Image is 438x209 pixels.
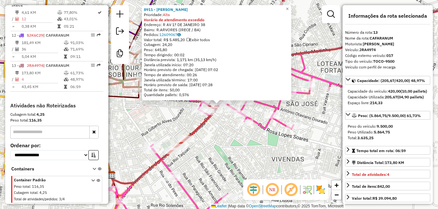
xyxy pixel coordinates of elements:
[345,194,430,202] a: Valor total:R$ 39.094,80
[377,124,393,129] strong: 9.500,00
[70,53,101,60] td: 09:11
[144,87,289,93] div: Total de itens: 50,00
[348,124,393,129] span: Peso do veículo:
[246,182,261,197] span: Ocultar deslocamento
[70,70,101,76] td: 61,73%
[64,85,67,89] i: Tempo total em rota
[12,84,15,90] td: =
[348,135,428,141] div: Total:
[397,95,424,99] strong: (04,90 pallets)
[286,6,289,12] span: ×
[348,94,428,100] div: Capacidade Utilizada:
[177,33,181,37] i: Observações
[57,17,62,21] i: % de utilização da cubagem
[357,78,425,83] span: Capacidade: (205,67/420,00) 48,97%
[144,7,188,12] a: 8911 - [PERSON_NAME]
[144,52,289,58] div: Tempo dirigindo: 00:02
[64,41,69,45] i: % de utilização do peso
[11,166,84,172] span: Containers
[21,84,64,90] td: 43,45 KM
[64,55,67,59] i: Tempo total em rota
[228,204,229,208] span: |
[357,135,373,140] strong: 3.635,25
[264,182,280,197] span: Ocultar NR
[64,71,69,75] i: % de utilização do peso
[15,71,19,75] i: Distância Total
[14,184,30,189] span: Peso total
[345,64,430,70] div: Veículo com perfil de recarga
[15,41,19,45] i: Distância Total
[345,170,430,178] a: Total de atividades:4
[352,172,389,177] span: Total de atividades:
[88,150,99,160] button: Ordem crescente
[21,9,57,16] td: 4,61 KM
[144,12,289,17] div: Prioridade:
[97,63,101,67] em: Rota exportada
[345,30,430,35] div: Número da rota:
[91,63,95,67] em: Opções
[12,23,15,30] td: =
[21,16,57,22] td: 12
[332,180,341,190] a: Zoom in
[334,181,339,189] span: +
[12,53,15,60] td: =
[21,53,64,60] td: 5,04 KM
[57,11,62,14] i: % de utilização do peso
[345,35,430,41] div: Nome da rota:
[370,100,383,105] strong: 214,33
[385,95,397,99] strong: 205,67
[15,77,19,81] i: Total de Atividades
[10,112,103,117] div: Cubagem total:
[144,62,289,68] div: Janela utilizada início: 07:20
[345,146,430,155] a: Tempo total em rota: 06:59
[57,197,58,201] span: :
[144,22,289,27] div: Endereço: R AV 1? DE JANEIRO 38
[144,67,289,72] div: Horário previsto de chegada: [DATE] 07:02
[385,160,404,165] span: 173,80 KM
[334,191,339,199] span: −
[144,7,289,97] div: Tempo de atendimento: 00:26
[345,59,430,64] div: Tipo do veículo:
[14,177,84,183] span: Container Padrão
[363,41,394,46] strong: [PERSON_NAME]
[43,63,69,68] span: | CAFARANUM
[30,184,31,189] span: :
[32,184,44,189] span: 116,35
[373,30,378,35] strong: 13
[36,112,45,117] strong: 4,25
[144,47,289,52] div: Peso: 645,80
[249,204,276,208] a: OpenStreetMap
[352,184,390,189] div: Total de itens:
[15,47,19,51] i: Total de Atividades
[345,53,430,59] div: Código externo veículo:
[21,70,64,76] td: 173,80 KM
[359,47,376,52] strong: JRA4974
[21,23,57,30] td: 0,38 KM
[12,33,69,38] span: 12 -
[324,8,337,21] a: Exibir filtros
[163,12,170,17] span: Alta
[14,190,37,195] span: Cubagem total
[70,46,101,52] td: 71,69%
[12,46,15,52] td: /
[348,100,428,106] div: Espaço livre:
[374,130,390,134] strong: 5.864,75
[64,23,97,30] td: 05:21
[284,5,291,13] a: Close popup
[144,92,289,97] div: Quantidade pallets: 0,576
[21,76,64,83] td: 4
[27,63,43,68] span: JRA4974
[37,190,38,195] span: :
[345,47,430,53] div: Veículo:
[352,160,404,166] div: Distância Total:
[27,33,43,38] span: SJK6C29
[370,36,393,41] strong: CAFARANUM
[12,16,15,22] td: /
[377,184,390,189] strong: 842,00
[97,33,101,37] em: Rota exportada
[386,53,393,58] strong: 017
[315,185,326,195] img: Exibir/Ocultar setores
[401,89,427,94] strong: (10,00 pallets)
[373,59,394,64] strong: TOCO-9500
